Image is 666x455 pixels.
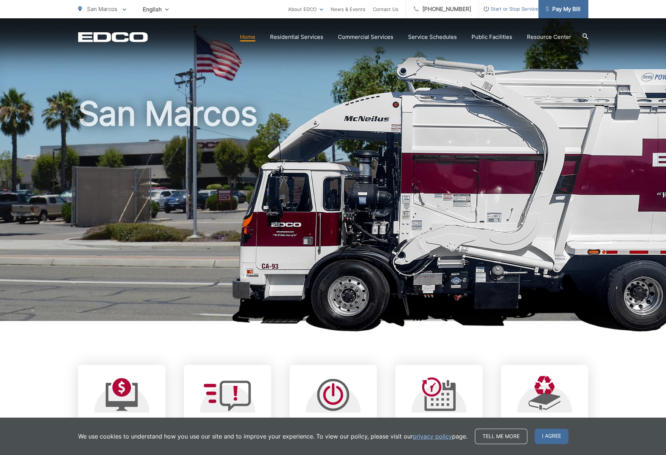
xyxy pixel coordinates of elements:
a: Commercial Services [338,33,393,41]
h1: San Marcos [78,95,588,327]
a: Tell me more [475,429,527,444]
p: We use cookies to understand how you use our site and to improve your experience. To view our pol... [78,432,467,441]
span: English [137,3,174,16]
a: EDCD logo. Return to the homepage. [78,32,148,42]
a: Public Facilities [472,33,512,41]
span: I agree [535,429,568,444]
a: About EDCO [288,5,323,14]
a: News & Events [331,5,365,14]
a: Home [240,33,255,41]
a: Residential Services [270,33,323,41]
a: Resource Center [527,33,571,41]
a: Contact Us [373,5,398,14]
a: privacy policy [413,432,452,441]
span: Pay My Bill [546,5,581,14]
a: Service Schedules [408,33,457,41]
span: San Marcos [87,5,117,12]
